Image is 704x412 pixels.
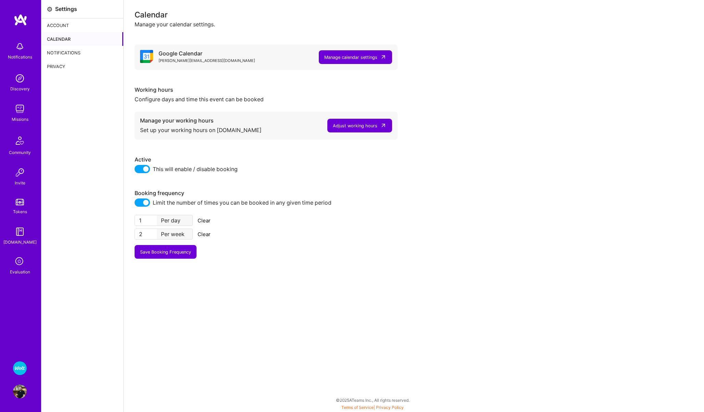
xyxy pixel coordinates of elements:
[13,72,27,85] img: discovery
[41,60,123,73] div: Privacy
[11,361,28,375] a: Wolt - Fintech: Payments Expansion Team
[15,179,25,186] div: Invite
[376,405,404,410] a: Privacy Policy
[41,32,123,46] div: Calendar
[41,46,123,60] div: Notifications
[153,198,331,207] span: Limit the number of times you can be booked in any given time period
[14,14,27,26] img: logo
[3,239,37,246] div: [DOMAIN_NAME]
[13,361,27,375] img: Wolt - Fintech: Payments Expansion Team
[159,57,255,64] div: [PERSON_NAME][EMAIL_ADDRESS][DOMAIN_NAME]
[8,53,32,61] div: Notifications
[47,7,52,12] i: icon Settings
[13,255,26,268] i: icon SelectionTeam
[135,245,197,259] button: Save Booking Frequency
[196,229,213,240] button: Clear
[13,102,27,116] img: teamwork
[12,116,28,123] div: Missions
[380,54,387,60] i: icon LinkArrow
[135,190,398,197] div: Booking frequency
[341,405,404,410] span: |
[157,229,192,239] div: Per week
[13,208,27,215] div: Tokens
[333,122,377,129] div: Adjust working hours
[41,18,123,32] div: Account
[10,85,30,92] div: Discovery
[153,165,238,173] span: This will enable / disable booking
[140,124,262,134] div: Set up your working hours on [DOMAIN_NAME]
[10,268,30,275] div: Evaluation
[135,21,693,28] div: Manage your calendar settings.
[55,5,77,13] div: Settings
[13,40,27,53] img: bell
[135,86,398,93] div: Working hours
[380,122,387,129] i: icon LinkArrow
[135,11,693,18] div: Calendar
[13,385,27,398] img: User Avatar
[135,93,398,103] div: Configure days and time this event can be booked
[196,215,213,226] button: Clear
[11,385,28,398] a: User Avatar
[16,199,24,205] img: tokens
[327,119,392,132] button: Adjust working hours
[341,405,374,410] a: Terms of Service
[324,54,377,61] div: Manage calendar settings
[140,117,262,124] div: Manage your working hours
[9,149,31,156] div: Community
[140,50,153,63] i: icon Google
[13,225,27,239] img: guide book
[157,215,192,226] div: Per day
[12,132,28,149] img: Community
[319,50,392,64] button: Manage calendar settings
[159,50,255,57] div: Google Calendar
[135,156,398,163] div: Active
[41,391,704,409] div: © 2025 ATeams Inc., All rights reserved.
[13,166,27,179] img: Invite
